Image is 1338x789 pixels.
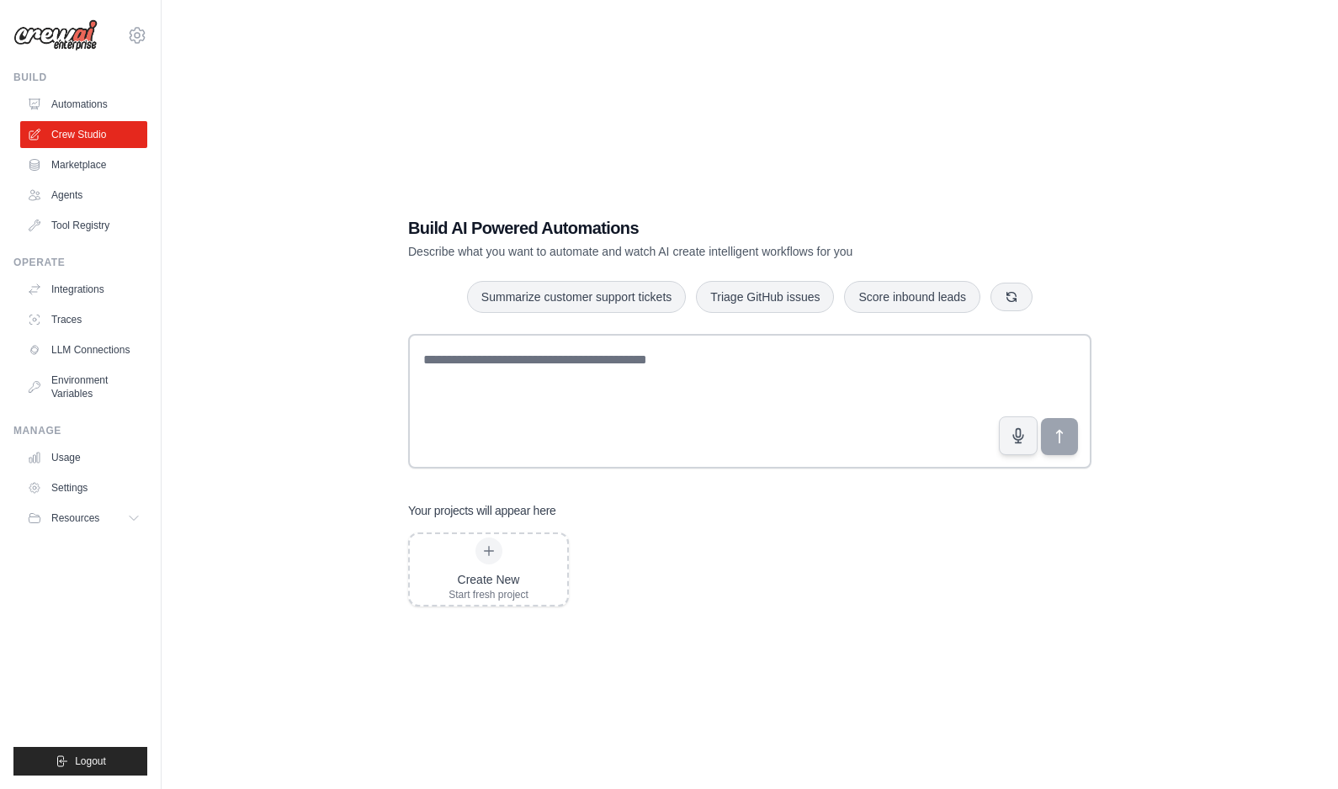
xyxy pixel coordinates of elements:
h3: Your projects will appear here [408,502,556,519]
p: Describe what you want to automate and watch AI create intelligent workflows for you [408,243,974,260]
button: Click to speak your automation idea [999,416,1038,455]
a: Settings [20,474,147,501]
a: Usage [20,444,147,471]
span: Resources [51,511,99,525]
button: Resources [20,505,147,532]
h1: Build AI Powered Automations [408,216,974,240]
div: Operate [13,256,147,269]
div: Create New [449,571,528,588]
button: Get new suggestions [990,283,1033,311]
span: Logout [75,755,106,768]
a: Integrations [20,276,147,303]
a: Traces [20,306,147,333]
div: Build [13,71,147,84]
a: Crew Studio [20,121,147,148]
a: Tool Registry [20,212,147,239]
img: Logo [13,19,98,51]
div: Start fresh project [449,588,528,601]
button: Triage GitHub issues [696,281,834,313]
a: Marketplace [20,151,147,178]
a: LLM Connections [20,336,147,363]
button: Summarize customer support tickets [467,281,686,313]
button: Logout [13,747,147,776]
div: Manage [13,424,147,437]
a: Environment Variables [20,367,147,407]
button: Score inbound leads [844,281,980,313]
a: Automations [20,91,147,118]
a: Agents [20,182,147,209]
